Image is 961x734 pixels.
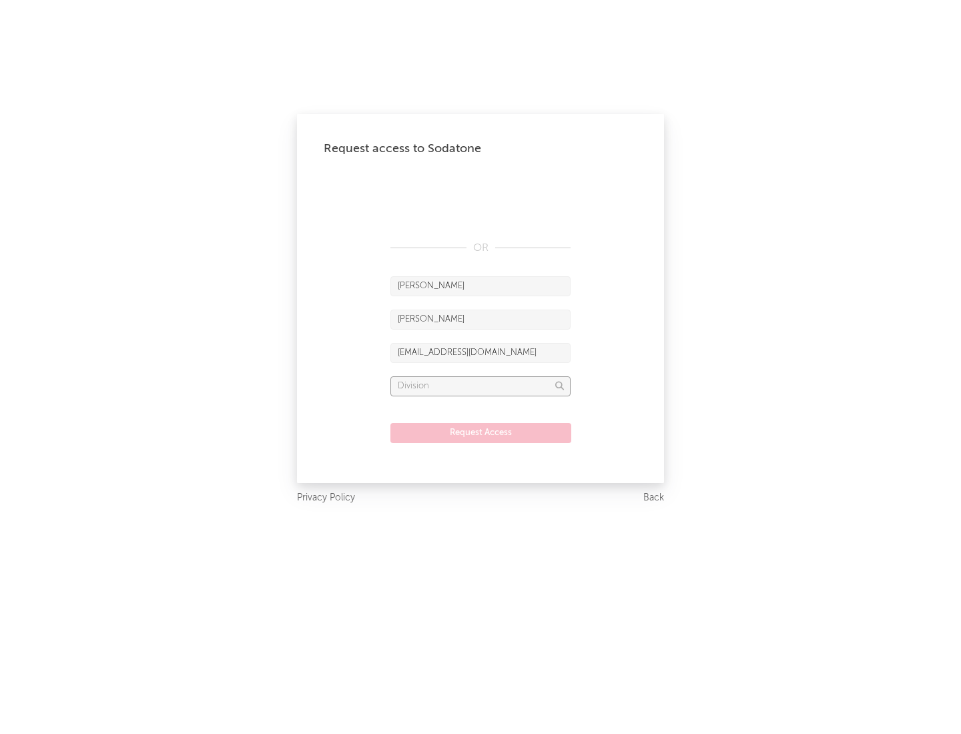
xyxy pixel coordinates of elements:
input: Email [390,343,571,363]
a: Back [643,490,664,506]
input: First Name [390,276,571,296]
div: Request access to Sodatone [324,141,637,157]
div: OR [390,240,571,256]
button: Request Access [390,423,571,443]
a: Privacy Policy [297,490,355,506]
input: Division [390,376,571,396]
input: Last Name [390,310,571,330]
